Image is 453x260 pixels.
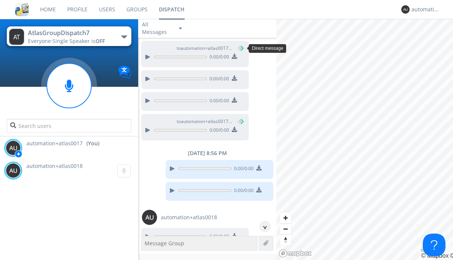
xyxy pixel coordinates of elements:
span: 0:00 / 0:00 [207,97,229,106]
img: Translation enabled [118,66,131,79]
div: ^ [259,221,271,232]
a: Mapbox logo [279,249,312,258]
span: Reset bearing to north [280,235,291,245]
img: 373638.png [142,210,157,225]
span: to automation+atlas0017 [177,118,233,125]
span: Direct message [252,46,283,51]
span: (You) [232,45,243,51]
span: Zoom out [280,224,291,234]
img: 373638.png [6,163,21,178]
span: automation+atlas0018 [161,214,217,221]
div: automation+atlas0017 [411,6,440,13]
img: caret-down-sm.svg [179,28,182,29]
img: download media button [232,54,237,59]
button: Toggle attribution [421,249,427,251]
img: download media button [232,127,237,132]
img: 373638.png [9,29,24,45]
img: download media button [232,75,237,81]
img: cddb5a64eb264b2086981ab96f4c1ba7 [15,3,29,16]
button: Reset bearing to north [280,234,291,245]
span: 0:00 / 0:00 [231,187,254,195]
span: automation+atlas0018 [26,162,83,169]
span: 0:00 / 0:00 [207,127,229,135]
img: download media button [256,187,262,192]
div: [DATE] 8:56 PM [138,149,276,157]
span: (You) [232,118,243,125]
span: OFF [96,37,105,45]
span: Single Speaker is [52,37,105,45]
div: All Messages [142,21,172,36]
div: Everyone · [28,37,113,45]
button: Zoom out [280,223,291,234]
img: 373638.png [401,5,410,14]
button: AtlasGroupDispatch7Everyone·Single Speaker isOFF [7,26,131,46]
a: Mapbox [421,252,448,259]
span: to automation+atlas0017 [177,45,233,52]
span: 0:00 / 0:00 [207,54,229,62]
span: 0:00 / 0:00 [207,75,229,84]
div: AtlasGroupDispatch7 [28,29,113,37]
button: Zoom in [280,212,291,223]
img: download media button [256,165,262,171]
img: download media button [232,233,237,238]
input: Search users [7,119,131,132]
span: 0:00 / 0:00 [231,165,254,174]
span: automation+atlas0017 [26,140,83,147]
span: 0:00 / 0:00 [207,233,229,242]
img: download media button [232,97,237,103]
img: 373638.png [6,140,21,155]
iframe: Toggle Customer Support [423,234,445,256]
div: (You) [86,140,99,147]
